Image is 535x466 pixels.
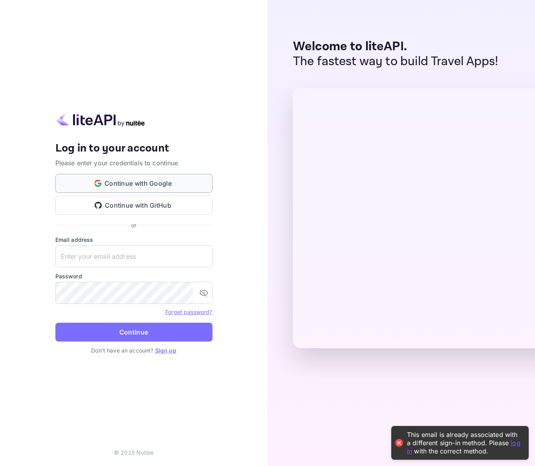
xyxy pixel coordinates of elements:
p: Don't have an account? [55,346,213,355]
h4: Log in to your account [55,142,213,155]
div: This email is already associated with a different sign-in method. Please with the correct method. [407,431,521,455]
button: Continue [55,323,213,342]
button: toggle password visibility [196,285,212,301]
p: © 2025 Nuitee [114,448,154,457]
a: Sign up [155,347,176,354]
button: Continue with Google [55,174,213,193]
button: Continue with GitHub [55,196,213,215]
label: Email address [55,236,213,244]
p: or [131,221,136,229]
input: Enter your email address [55,245,213,267]
a: Forget password? [165,308,212,316]
p: Please enter your credentials to continue [55,158,213,168]
a: log in [407,439,520,455]
img: liteapi [55,111,146,127]
p: Welcome to liteAPI. [293,39,498,54]
a: Forget password? [165,309,212,315]
label: Password [55,272,213,280]
p: The fastest way to build Travel Apps! [293,54,498,69]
